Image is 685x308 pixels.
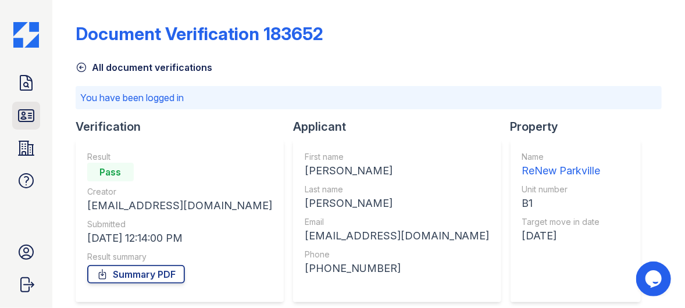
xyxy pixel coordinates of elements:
[305,216,490,228] div: Email
[522,151,601,163] div: Name
[636,262,673,296] iframe: chat widget
[522,195,601,212] div: B1
[87,219,272,230] div: Submitted
[76,119,293,135] div: Verification
[87,265,185,284] a: Summary PDF
[87,251,272,263] div: Result summary
[305,195,490,212] div: [PERSON_NAME]
[305,260,490,277] div: [PHONE_NUMBER]
[87,230,272,246] div: [DATE] 12:14:00 PM
[87,163,134,181] div: Pass
[305,249,490,260] div: Phone
[511,119,650,135] div: Property
[87,186,272,198] div: Creator
[76,60,212,74] a: All document verifications
[522,184,601,195] div: Unit number
[522,216,601,228] div: Target move in date
[522,163,601,179] div: ReNew Parkville
[305,163,490,179] div: [PERSON_NAME]
[305,228,490,244] div: [EMAIL_ADDRESS][DOMAIN_NAME]
[293,119,511,135] div: Applicant
[76,23,323,44] div: Document Verification 183652
[522,228,601,244] div: [DATE]
[87,151,272,163] div: Result
[305,151,490,163] div: First name
[305,184,490,195] div: Last name
[80,91,657,105] p: You have been logged in
[522,151,601,179] a: Name ReNew Parkville
[13,22,39,48] img: CE_Icon_Blue-c292c112584629df590d857e76928e9f676e5b41ef8f769ba2f05ee15b207248.png
[87,198,272,214] div: [EMAIL_ADDRESS][DOMAIN_NAME]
